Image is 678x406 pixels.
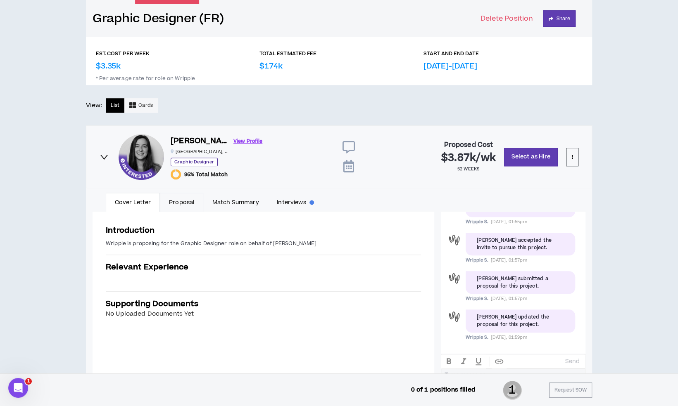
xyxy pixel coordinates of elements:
[503,380,522,401] span: 1
[562,356,583,367] button: Send
[106,225,421,236] h3: Introduction
[423,50,479,57] p: START AND END DATE
[96,61,121,72] p: $3.35k
[466,334,488,340] span: Wripple S.
[466,295,488,302] span: Wripple S.
[477,314,564,328] div: [PERSON_NAME] updated the proposal for this project.
[106,262,421,273] h3: Relevant Experience
[481,10,533,27] button: Delete Position
[233,134,262,149] a: View Profile
[268,193,323,212] a: Interviews
[447,233,462,247] div: Wripple S.
[444,141,493,149] h4: Proposed Cost
[490,334,527,340] span: [DATE], 01:59pm
[490,257,527,263] span: [DATE], 01:57pm
[471,354,486,368] button: UNDERLINE text
[549,382,592,398] button: Request SOW
[106,193,160,212] a: Cover Letter
[106,298,421,309] h3: Supporting Documents
[138,101,153,109] span: Cards
[492,354,507,368] button: create hypertext link
[466,219,488,225] span: Wripple S.
[106,240,316,247] span: Wripple is proposing for the Graphic Designer role on behalf of [PERSON_NAME]
[96,50,150,57] p: EST. COST PER WEEK
[171,158,218,166] p: Graphic Designer
[100,152,109,161] span: right
[259,50,316,57] p: TOTAL ESTIMATED FEE
[203,193,268,212] a: Match Summary
[477,275,564,290] div: [PERSON_NAME] submitted a proposal for this project.
[124,98,158,113] button: Cards
[171,149,228,155] p: [GEOGRAPHIC_DATA] , [GEOGRAPHIC_DATA]
[441,354,456,368] button: BOLD text
[490,295,527,302] span: [DATE], 01:57pm
[423,61,477,72] p: [DATE]-[DATE]
[447,271,462,286] div: Wripple S.
[411,385,475,394] p: 0 of 1 positions filled
[457,166,480,172] p: 52 weeks
[447,309,462,324] div: Wripple S.
[565,358,580,365] p: Send
[25,378,32,385] span: 1
[456,354,471,368] button: ITALIC text
[490,219,527,225] span: [DATE], 01:55pm
[160,193,203,212] a: Proposal
[119,134,164,179] div: Victoria G.
[93,12,224,26] a: Graphic Designer (FR)
[106,309,421,319] div: No Uploaded Documents Yet
[184,171,228,178] span: 96% Total Match
[504,148,558,166] button: Select as Hire
[441,151,496,165] span: $3.87k / wk
[259,61,282,72] p: $174k
[86,101,102,110] p: View:
[96,72,582,82] p: * Per average rate for role on Wripple
[8,378,28,398] iframe: Intercom live chat
[477,237,564,251] div: [PERSON_NAME] accepted the invite to pursue this project.
[466,257,488,263] span: Wripple S.
[543,10,576,27] button: Share
[171,135,228,147] h6: [PERSON_NAME]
